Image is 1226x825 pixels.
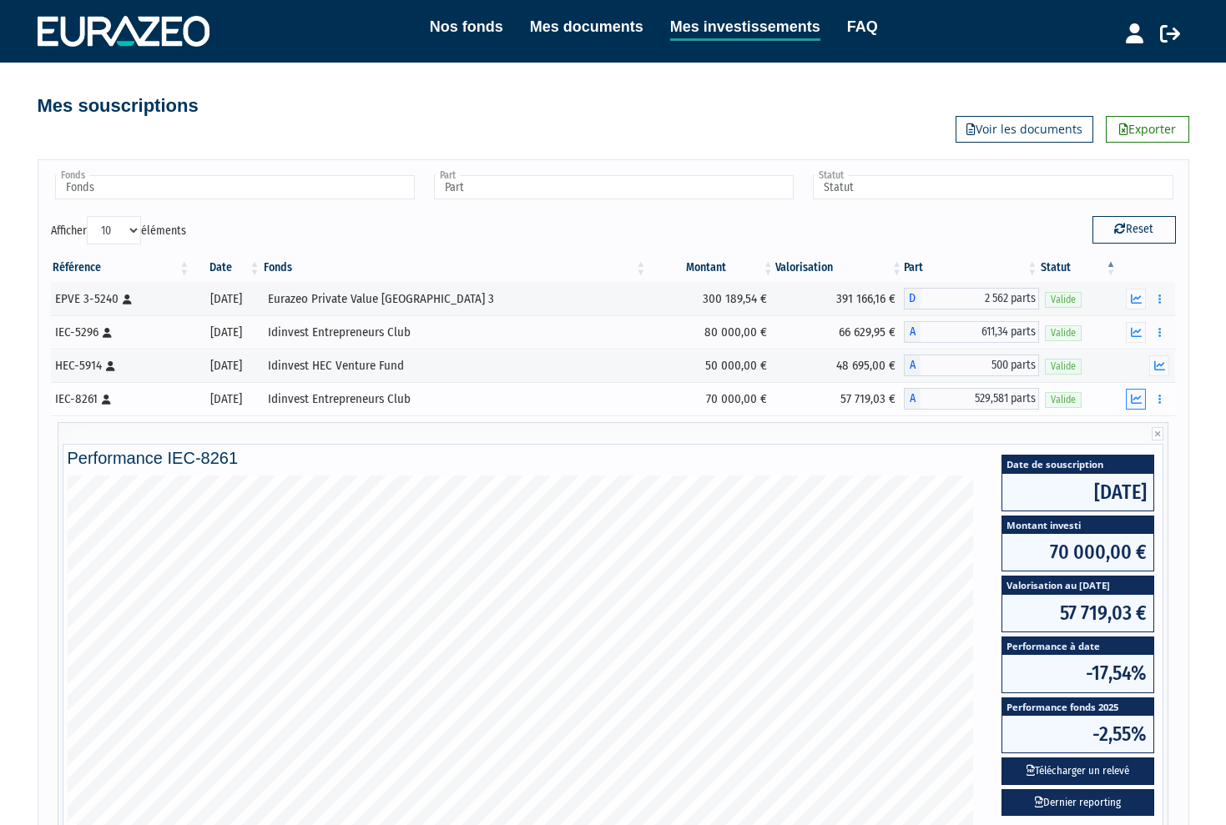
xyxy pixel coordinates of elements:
[904,254,1039,282] th: Part: activer pour trier la colonne par ordre croissant
[921,288,1039,309] span: 2 562 parts
[1045,292,1082,308] span: Valide
[648,315,775,349] td: 80 000,00 €
[921,355,1039,376] span: 500 parts
[1002,698,1153,716] span: Performance fonds 2025
[1045,392,1082,408] span: Valide
[1002,716,1153,752] span: -2,55%
[648,382,775,415] td: 70 000,00 €
[648,349,775,382] td: 50 000,00 €
[775,254,904,282] th: Valorisation: activer pour trier la colonne par ordre croissant
[55,357,186,375] div: HEC-5914
[1092,216,1176,243] button: Reset
[87,216,141,244] select: Afficheréléments
[530,15,643,38] a: Mes documents
[1002,576,1153,594] span: Valorisation au [DATE]
[55,290,186,308] div: EPVE 3-5240
[1002,595,1153,631] span: 57 719,03 €
[904,388,1039,410] div: A - Idinvest Entrepreneurs Club
[1106,116,1189,143] a: Exporter
[38,96,199,116] h4: Mes souscriptions
[1045,359,1082,375] span: Valide
[648,282,775,315] td: 300 189,54 €
[268,357,643,375] div: Idinvest HEC Venture Fund
[197,390,255,408] div: [DATE]
[904,355,921,376] span: A
[51,216,186,244] label: Afficher éléments
[1001,789,1154,817] a: Dernier reporting
[191,254,261,282] th: Date: activer pour trier la colonne par ordre croissant
[921,321,1039,343] span: 611,34 parts
[268,390,643,408] div: Idinvest Entrepreneurs Club
[55,324,186,341] div: IEC-5296
[1002,637,1153,655] span: Performance à date
[775,315,904,349] td: 66 629,95 €
[921,388,1039,410] span: 529,581 parts
[268,324,643,341] div: Idinvest Entrepreneurs Club
[904,321,1039,343] div: A - Idinvest Entrepreneurs Club
[1002,516,1153,534] span: Montant investi
[103,328,112,338] i: [Français] Personne physique
[1002,534,1153,571] span: 70 000,00 €
[904,355,1039,376] div: A - Idinvest HEC Venture Fund
[1001,757,1154,785] button: Télécharger un relevé
[68,449,1159,467] h4: Performance IEC-8261
[775,282,904,315] td: 391 166,16 €
[430,15,503,38] a: Nos fonds
[197,324,255,341] div: [DATE]
[775,349,904,382] td: 48 695,00 €
[102,395,111,405] i: [Français] Personne physique
[904,288,921,309] span: D
[38,16,209,46] img: 1732889491-logotype_eurazeo_blanc_rvb.png
[1002,655,1153,692] span: -17,54%
[1039,254,1118,282] th: Statut : activer pour trier la colonne par ordre d&eacute;croissant
[197,290,255,308] div: [DATE]
[904,288,1039,309] div: D - Eurazeo Private Value Europe 3
[268,290,643,308] div: Eurazeo Private Value [GEOGRAPHIC_DATA] 3
[904,321,921,343] span: A
[1002,474,1153,511] span: [DATE]
[670,15,820,41] a: Mes investissements
[775,382,904,415] td: 57 719,03 €
[262,254,648,282] th: Fonds: activer pour trier la colonne par ordre croissant
[1002,455,1153,473] span: Date de souscription
[847,15,878,38] a: FAQ
[55,390,186,408] div: IEC-8261
[51,254,192,282] th: Référence : activer pour trier la colonne par ordre croissant
[197,357,255,375] div: [DATE]
[106,361,115,371] i: [Français] Personne physique
[648,254,775,282] th: Montant: activer pour trier la colonne par ordre croissant
[123,294,132,304] i: [Français] Personne physique
[1045,325,1082,341] span: Valide
[956,116,1093,143] a: Voir les documents
[904,388,921,410] span: A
